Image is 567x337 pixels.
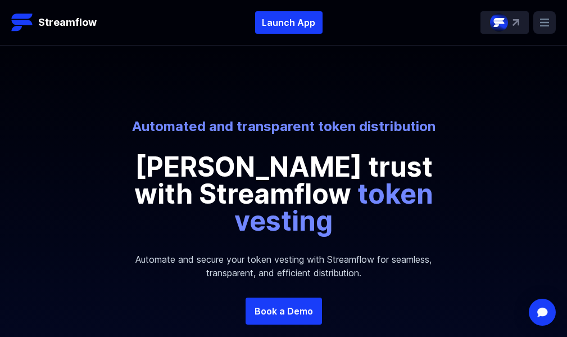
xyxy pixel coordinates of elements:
[234,177,433,237] span: token vesting
[38,15,97,30] p: Streamflow
[104,235,464,298] p: Automate and secure your token vesting with Streamflow for seamless, transparent, and efficient d...
[246,298,322,325] a: Book a Demo
[529,299,556,326] div: Open Intercom Messenger
[490,14,508,32] img: streamflow-logo-circle.png
[11,11,34,34] img: Streamflow Logo
[113,118,455,136] p: Automated and transparent token distribution
[11,11,97,34] a: Streamflow
[255,11,323,34] button: Launch App
[512,19,519,26] img: top-right-arrow.svg
[113,154,455,235] p: [PERSON_NAME] trust with Streamflow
